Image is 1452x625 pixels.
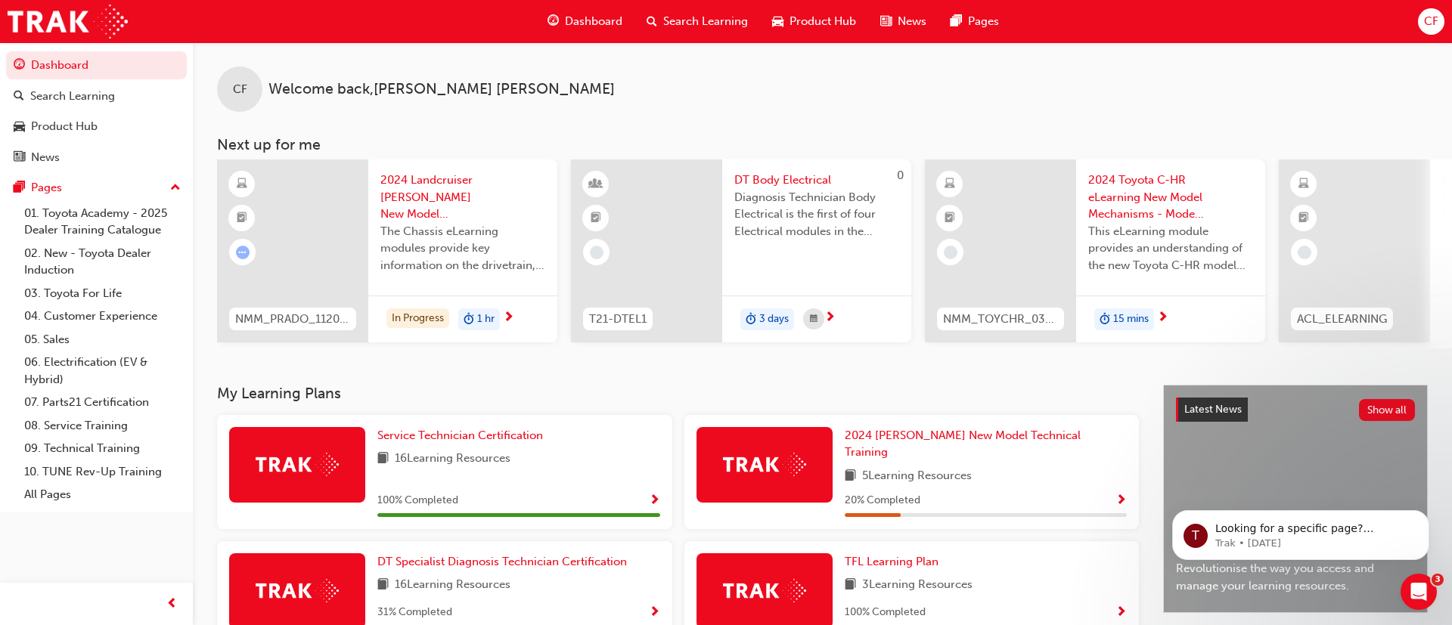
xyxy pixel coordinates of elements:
span: ACL_ELEARNING [1297,311,1387,328]
span: 20 % Completed [845,492,920,509]
div: Product Hub [31,118,98,135]
a: guage-iconDashboard [535,6,634,37]
span: News [898,13,926,30]
span: book-icon [845,576,856,595]
span: news-icon [14,151,25,165]
button: DashboardSearch LearningProduct HubNews [6,48,187,174]
span: news-icon [880,12,892,31]
img: Trak [723,453,806,476]
img: Trak [8,5,128,39]
a: NMM_TOYCHR_032024_MODULE_12024 Toyota C-HR eLearning New Model Mechanisms - Model Outline (Module... [925,159,1265,342]
button: Pages [6,174,187,202]
a: news-iconNews [868,6,939,37]
a: 2024 [PERSON_NAME] New Model Technical Training [845,427,1128,461]
span: booktick-icon [1298,209,1309,228]
span: 15 mins [1113,311,1149,328]
span: Service Technician Certification [377,429,543,442]
span: up-icon [170,178,181,198]
span: T21-DTEL1 [589,311,647,328]
button: Show all [1359,399,1416,421]
a: Service Technician Certification [377,427,549,444]
span: Dashboard [565,13,622,30]
span: 0 [897,169,904,182]
a: 06. Electrification (EV & Hybrid) [18,351,187,391]
span: duration-icon [746,310,756,330]
span: booktick-icon [237,209,247,228]
a: 0T21-DTEL1DT Body ElectricalDiagnosis Technician Body Electrical is the first of four Electrical ... [571,159,911,342]
span: 100 % Completed [377,492,458,509]
span: learningResourceType_ELEARNING-icon [1298,175,1309,194]
span: learningRecordVerb_NONE-icon [590,246,603,259]
button: Show Progress [1115,491,1127,510]
span: prev-icon [166,595,178,614]
a: All Pages [18,483,187,506]
button: Show Progress [1115,603,1127,622]
span: 31 % Completed [377,604,452,621]
span: guage-icon [548,12,559,31]
span: guage-icon [14,59,25,73]
a: 02. New - Toyota Dealer Induction [18,242,187,282]
div: Pages [31,179,62,196]
span: This eLearning module provides an understanding of the new Toyota C-HR model line-up and their Ka... [1088,223,1253,274]
span: Latest News [1184,403,1242,416]
h3: My Learning Plans [217,385,1139,402]
span: book-icon [377,450,389,469]
span: 5 Learning Resources [862,467,972,486]
img: Trak [723,579,806,602]
a: TFL Learning Plan [845,553,945,571]
span: Show Progress [1115,494,1127,508]
div: In Progress [386,308,449,329]
a: Search Learning [6,82,187,110]
span: Welcome back , [PERSON_NAME] [PERSON_NAME] [268,81,615,98]
span: learningResourceType_ELEARNING-icon [237,175,247,194]
div: Search Learning [30,88,115,105]
span: book-icon [845,467,856,486]
span: pages-icon [14,181,25,195]
span: TFL Learning Plan [845,555,939,568]
span: NMM_TOYCHR_032024_MODULE_1 [943,311,1058,328]
span: next-icon [503,311,514,325]
span: book-icon [377,576,389,595]
span: search-icon [647,12,657,31]
span: Diagnosis Technician Body Electrical is the first of four Electrical modules in the Diagnosis Tec... [734,189,899,240]
span: Show Progress [649,494,660,508]
button: CF [1418,8,1444,35]
span: duration-icon [1100,310,1110,330]
span: The Chassis eLearning modules provide key information on the drivetrain, suspension, brake and st... [380,223,545,274]
span: booktick-icon [945,209,955,228]
span: learningRecordVerb_NONE-icon [1298,246,1311,259]
span: pages-icon [951,12,962,31]
span: duration-icon [464,310,474,330]
span: Product Hub [790,13,856,30]
span: car-icon [772,12,783,31]
span: 2024 Landcruiser [PERSON_NAME] New Model Mechanisms - Chassis 2 [380,172,545,223]
img: Trak [256,579,339,602]
span: next-icon [824,311,836,325]
a: Latest NewsShow all [1176,398,1415,422]
a: DT Specialist Diagnosis Technician Certification [377,553,633,571]
a: Product Hub [6,113,187,141]
span: 16 Learning Resources [395,576,510,595]
span: 1 hr [477,311,495,328]
a: 09. Technical Training [18,437,187,460]
a: NMM_PRADO_112024_MODULE_22024 Landcruiser [PERSON_NAME] New Model Mechanisms - Chassis 2The Chass... [217,159,557,342]
button: Show Progress [649,603,660,622]
span: car-icon [14,120,25,134]
span: CF [1424,13,1438,30]
span: DT Body Electrical [734,172,899,189]
span: CF [233,81,247,98]
span: Show Progress [1115,606,1127,620]
span: calendar-icon [810,310,818,329]
span: Search Learning [663,13,748,30]
a: 10. TUNE Rev-Up Training [18,460,187,484]
a: 04. Customer Experience [18,305,187,328]
span: learningResourceType_ELEARNING-icon [945,175,955,194]
span: 3 [1432,574,1444,586]
a: 03. Toyota For Life [18,282,187,305]
a: Latest NewsShow allWelcome to your new Training Resource CentreRevolutionise the way you access a... [1163,385,1428,613]
span: booktick-icon [591,209,601,228]
span: 3 days [759,311,789,328]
